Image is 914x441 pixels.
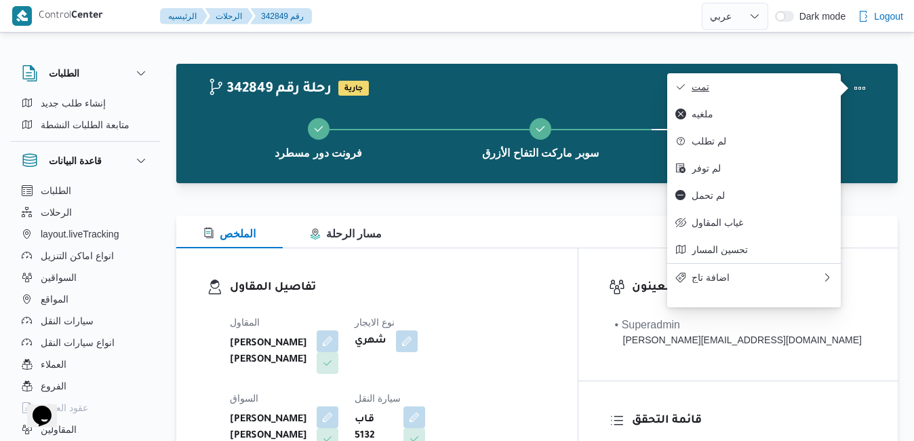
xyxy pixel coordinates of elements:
span: السواقين [41,269,77,286]
iframe: chat widget [14,387,57,427]
div: [PERSON_NAME][EMAIL_ADDRESS][DOMAIN_NAME] [615,333,862,347]
b: شهري [355,333,386,349]
span: سيارات النقل [41,313,94,329]
span: الملخص [203,228,256,239]
h3: الطلبات [49,65,79,81]
span: السواق [230,393,258,404]
button: العملاء [16,353,155,375]
button: انواع سيارات النقل [16,332,155,353]
button: الرحلات [205,8,253,24]
button: متابعة الطلبات النشطة [16,114,155,136]
span: تحسين المسار [692,244,833,255]
button: تمت [667,73,841,100]
button: اضافة تاج [667,263,841,291]
button: الطلبات [16,180,155,202]
span: العملاء [41,356,66,372]
span: الفروع [41,378,66,394]
button: الرئيسيه [160,8,207,24]
button: تحسين المسار [667,236,841,263]
b: [PERSON_NAME] [PERSON_NAME] [230,336,307,368]
span: نوع الايجار [355,317,395,328]
button: ملغيه [667,100,841,128]
button: إنشاء طلب جديد [16,92,155,114]
span: فرونت دور مسطرد [275,145,362,161]
span: لم توفر [692,163,833,174]
span: سوبر ماركت التفاح الأزرق [482,145,598,161]
span: لم تحمل [692,190,833,201]
span: تمت [692,81,833,92]
h2: 342849 رحلة رقم [207,81,332,98]
span: • Superadmin mohamed.nabil@illa.com.eg [615,317,862,347]
button: فرونت دور مسطرد [207,102,429,172]
button: 342849 رقم [250,8,312,24]
span: سيارة النقل [355,393,401,404]
span: layout.liveTracking [41,226,119,242]
span: انواع سيارات النقل [41,334,115,351]
span: غياب المقاول [692,217,833,228]
button: انواع اماكن التنزيل [16,245,155,267]
button: عقود العملاء [16,397,155,419]
button: الرحلات [16,202,155,223]
button: الطلبات [22,65,149,81]
span: الطلبات [41,183,71,199]
span: متابعة الطلبات النشطة [41,117,130,133]
button: لم توفر [667,155,841,182]
span: ملغيه [692,109,833,119]
button: Logout [852,3,909,30]
svg: Step 1 is complete [313,123,324,134]
h3: قائمة التحقق [632,412,867,430]
button: لم تطلب [667,128,841,155]
button: المقاولين [16,419,155,440]
h3: تفاصيل المقاول [230,279,547,297]
button: الفروع [16,375,155,397]
button: غياب المقاول [667,209,841,236]
button: سيارات النقل [16,310,155,332]
span: جارية [338,81,369,96]
span: Logout [874,8,903,24]
span: إنشاء طلب جديد [41,95,106,111]
button: لم تحمل [667,182,841,209]
span: اضافة تاج [692,272,822,283]
button: قاعدة البيانات [22,153,149,169]
button: المواقع [16,288,155,310]
button: سوبر ماركت التفاح الأزرق [429,102,651,172]
svg: Step 2 is complete [535,123,546,134]
div: • Superadmin [615,317,862,333]
button: السواقين [16,267,155,288]
span: مسار الرحلة [310,228,382,239]
span: Dark mode [794,11,846,22]
b: جارية [344,85,363,93]
span: لم تطلب [692,136,833,147]
h3: المعينون [632,279,867,297]
span: المقاول [230,317,260,328]
div: الطلبات [11,92,160,141]
span: الرحلات [41,204,72,220]
h3: قاعدة البيانات [49,153,102,169]
span: انواع اماكن التنزيل [41,248,114,264]
button: فرونت دور مسطرد [652,102,873,172]
img: X8yXhbKr1z7QwAAAABJRU5ErkJggg== [12,6,32,26]
b: Center [71,11,103,22]
button: layout.liveTracking [16,223,155,245]
span: المواقع [41,291,68,307]
button: Actions [846,75,873,102]
span: المقاولين [41,421,77,438]
span: عقود العملاء [41,400,88,416]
